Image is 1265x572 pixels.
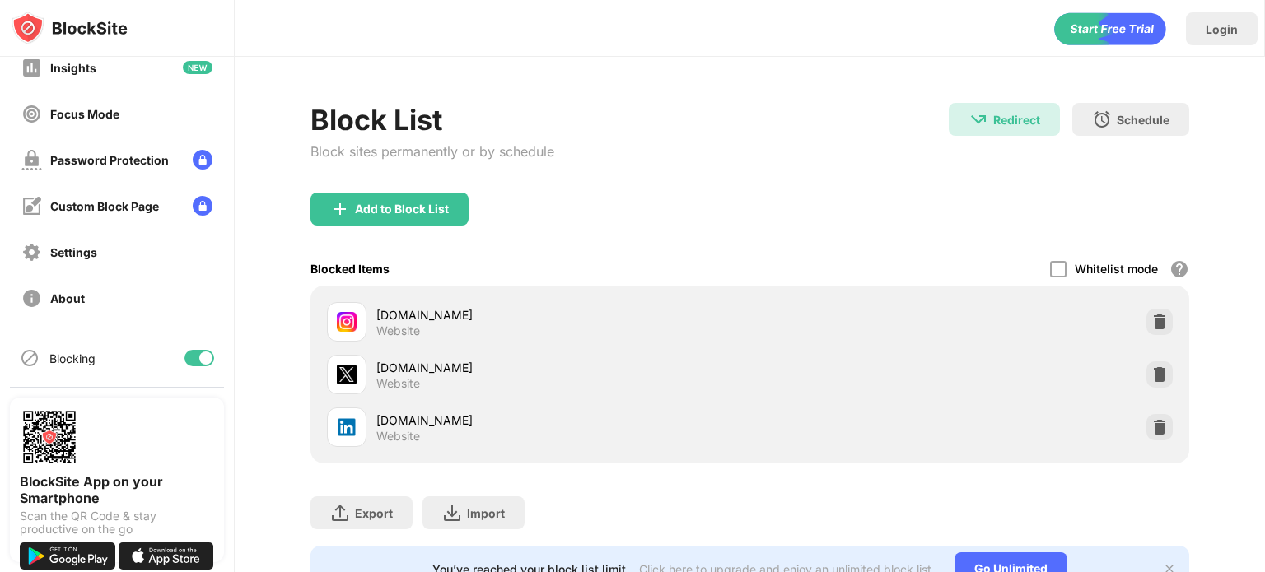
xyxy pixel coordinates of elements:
[50,291,85,305] div: About
[376,306,749,323] div: [DOMAIN_NAME]
[21,58,42,78] img: insights-off.svg
[376,359,749,376] div: [DOMAIN_NAME]
[355,506,393,520] div: Export
[193,196,212,216] img: lock-menu.svg
[20,542,115,570] img: get-it-on-google-play.svg
[50,61,96,75] div: Insights
[50,245,97,259] div: Settings
[376,429,420,444] div: Website
[119,542,214,570] img: download-on-the-app-store.svg
[21,150,42,170] img: password-protection-off.svg
[12,12,128,44] img: logo-blocksite.svg
[183,61,212,74] img: new-icon.svg
[337,365,357,384] img: favicons
[21,104,42,124] img: focus-off.svg
[21,242,42,263] img: settings-off.svg
[193,150,212,170] img: lock-menu.svg
[376,323,420,338] div: Website
[376,376,420,391] div: Website
[1054,12,1166,45] div: animation
[50,153,169,167] div: Password Protection
[20,473,214,506] div: BlockSite App on your Smartphone
[376,412,749,429] div: [DOMAIN_NAME]
[310,103,554,137] div: Block List
[49,351,96,365] div: Blocking
[337,312,357,332] img: favicons
[50,199,159,213] div: Custom Block Page
[20,509,214,536] div: Scan the QR Code & stay productive on the go
[20,407,79,467] img: options-page-qr-code.png
[355,202,449,216] div: Add to Block List
[50,107,119,121] div: Focus Mode
[337,417,357,437] img: favicons
[993,113,1040,127] div: Redirect
[21,288,42,309] img: about-off.svg
[1075,262,1158,276] div: Whitelist mode
[310,262,390,276] div: Blocked Items
[21,196,42,216] img: customize-block-page-off.svg
[1206,22,1238,36] div: Login
[310,143,554,160] div: Block sites permanently or by schedule
[20,348,40,368] img: blocking-icon.svg
[467,506,505,520] div: Import
[1117,113,1169,127] div: Schedule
